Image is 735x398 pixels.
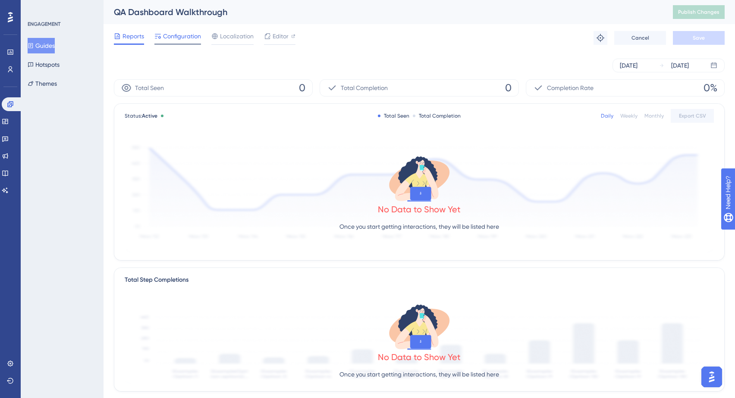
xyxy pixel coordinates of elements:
[378,351,461,363] div: No Data to Show Yet
[673,5,725,19] button: Publish Changes
[20,2,54,12] span: Need Help?
[220,31,254,41] span: Localization
[678,9,719,16] span: Publish Changes
[339,369,499,379] p: Once you start getting interactions, they will be listed here
[142,113,157,119] span: Active
[28,38,55,53] button: Guides
[114,6,651,18] div: QA Dashboard Walkthrough
[341,83,388,93] span: Total Completion
[28,21,60,28] div: ENGAGEMENT
[378,203,461,215] div: No Data to Show Yet
[163,31,201,41] span: Configuration
[631,34,649,41] span: Cancel
[125,275,188,285] div: Total Step Completions
[122,31,144,41] span: Reports
[644,112,664,119] div: Monthly
[299,81,305,95] span: 0
[699,364,725,390] iframe: UserGuiding AI Assistant Launcher
[693,34,705,41] span: Save
[28,76,57,91] button: Themes
[671,60,689,71] div: [DATE]
[505,81,512,95] span: 0
[671,109,714,123] button: Export CSV
[547,83,594,93] span: Completion Rate
[339,221,499,232] p: Once you start getting interactions, they will be listed here
[273,31,289,41] span: Editor
[413,112,461,119] div: Total Completion
[28,57,60,72] button: Hotspots
[704,81,717,95] span: 0%
[135,83,164,93] span: Total Seen
[378,112,409,119] div: Total Seen
[620,112,638,119] div: Weekly
[601,112,613,119] div: Daily
[679,112,706,119] span: Export CSV
[614,31,666,45] button: Cancel
[673,31,725,45] button: Save
[620,60,638,71] div: [DATE]
[125,112,157,119] span: Status:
